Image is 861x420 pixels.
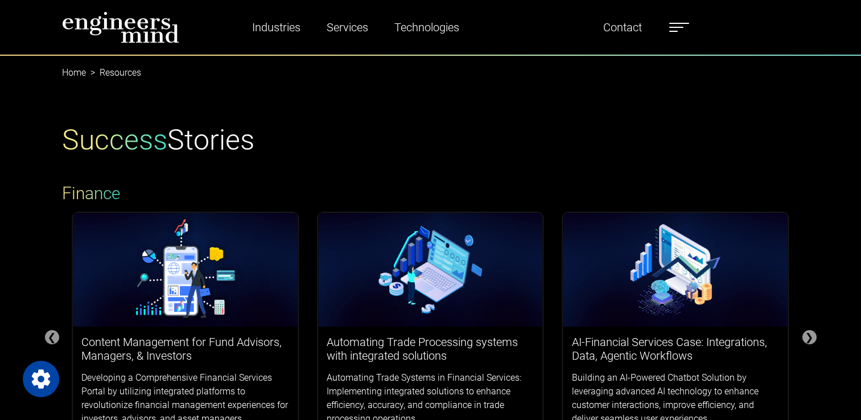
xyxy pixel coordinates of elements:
h3: AI-Financial Services Case: Integrations, Data, Agentic Workflows [572,335,780,363]
a: Home [62,67,86,78]
li: Resources [86,66,141,80]
a: Contact [599,14,646,40]
a: Services [322,14,373,40]
img: logos [73,213,298,327]
h3: Automating Trade Processing systems with integrated solutions [327,335,534,363]
h3: Content Management for Fund Advisors, Managers, & Investors [81,335,289,363]
nav: breadcrumb [62,55,800,68]
div: ❯ [802,330,817,344]
img: logo [62,11,179,43]
h1: Stories [62,123,254,157]
span: Finance [62,183,121,203]
a: Industries [248,14,305,40]
a: Technologies [390,14,464,40]
img: logos [318,213,543,327]
div: ❮ [45,330,59,344]
img: logos [563,213,788,327]
span: Success [62,123,167,157]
